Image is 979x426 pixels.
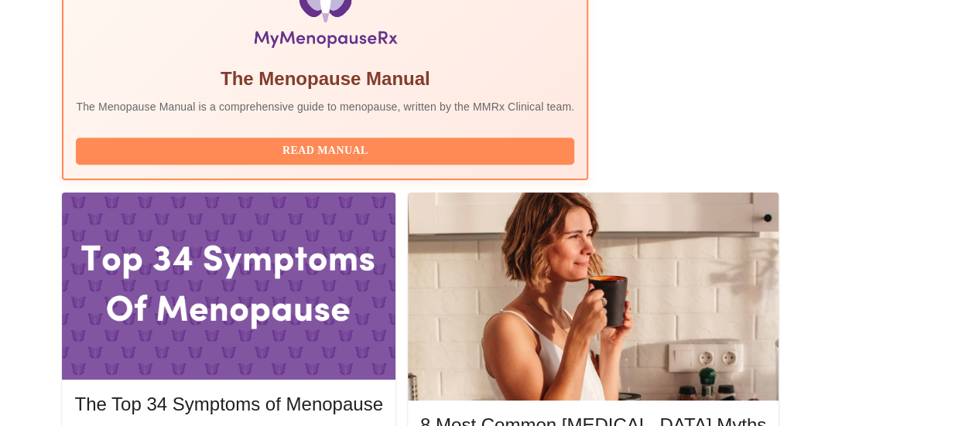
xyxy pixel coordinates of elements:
[74,392,382,417] h5: The Top 34 Symptoms of Menopause
[91,141,559,161] span: Read Manual
[76,66,574,91] h5: The Menopause Manual
[76,143,578,156] a: Read Manual
[76,138,574,165] button: Read Manual
[76,99,574,114] p: The Menopause Manual is a comprehensive guide to menopause, written by the MMRx Clinical team.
